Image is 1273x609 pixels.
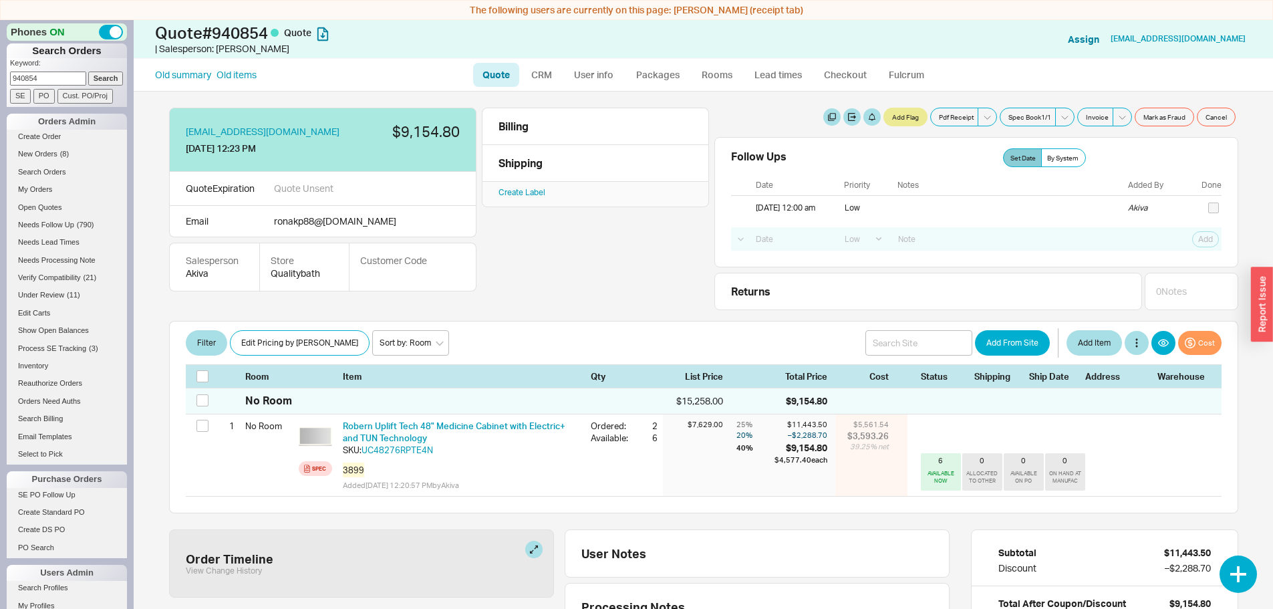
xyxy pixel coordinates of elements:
div: $5,561.54 [847,420,889,430]
div: Qualitybath [271,267,338,280]
span: New Orders [18,150,57,158]
a: Rooms [692,63,742,87]
div: Done [1201,180,1222,190]
div: 2 [633,420,658,432]
div: 6 [938,456,943,465]
a: Email Templates [7,430,127,444]
div: ON HAND AT MANUFAC [1048,470,1083,485]
div: Order Timeline [186,552,273,566]
a: Process SE Tracking(3) [7,342,127,356]
div: User Notes [581,546,944,561]
p: Keyword: [10,58,127,72]
a: UC48276RPTE4N [362,445,433,455]
span: 3899 [343,463,364,477]
a: Needs Follow Up(790) [7,218,127,232]
div: No Room [245,393,292,408]
div: No Room [245,414,293,437]
div: Follow Ups [731,150,787,162]
span: [PERSON_NAME] (receipt tab) [674,4,803,15]
div: Notes [897,180,1125,190]
button: Invoice [1077,108,1113,126]
span: ( 11 ) [67,291,80,299]
div: Customer Code [360,254,427,267]
div: $3,593.26 [847,430,889,442]
button: Cost [1178,331,1222,355]
a: Under Review(11) [7,288,127,302]
input: Search Site [865,330,972,356]
div: The following users are currently on this page: [3,3,1270,17]
div: Discount [998,562,1036,575]
a: [EMAIL_ADDRESS][DOMAIN_NAME] [186,124,339,139]
div: [DATE] 12:23 PM [186,142,360,155]
div: Total Price [785,370,835,382]
div: AVAILABLE ON PO [1006,470,1041,485]
span: Needs Follow Up [18,221,74,229]
div: 0 [980,456,984,465]
div: Email [186,214,208,229]
a: SE PO Follow Up [7,488,127,502]
div: $15,258.00 [663,394,723,408]
span: Set Date [1010,152,1036,163]
a: Search Billing [7,412,127,426]
a: Reauthorize Orders [7,376,127,390]
a: Show Open Balances [7,324,127,338]
span: Mark as Fraud [1143,112,1185,122]
div: Phones [7,23,127,41]
div: $11,443.50 [774,420,827,430]
div: Cost [841,370,913,382]
div: $11,443.50 [1164,546,1211,560]
div: Ordered: [591,420,633,432]
a: Checkout [815,63,876,87]
div: Akiva [1128,203,1189,213]
a: CRM [522,63,561,87]
div: Added By [1128,180,1189,190]
span: ( 790 ) [77,221,94,229]
button: Cancel [1197,108,1236,126]
span: Spec Book 1 / 1 [1008,112,1051,122]
a: Spec [299,461,332,476]
a: User info [564,63,623,87]
button: Add [1192,231,1219,247]
div: Akiva [186,267,243,280]
span: Invoice [1086,112,1109,122]
a: PO Search [7,541,127,555]
div: 0 [1021,456,1026,465]
button: Add Flag [883,108,928,126]
a: Fulcrum [879,63,934,87]
div: [DATE] 12:00 am [756,203,835,213]
span: ( 21 ) [84,273,97,281]
span: Needs Processing Note [18,256,96,264]
div: Status [921,370,969,382]
div: Available: [591,432,633,444]
a: Inventory [7,359,127,373]
input: PO [33,89,55,103]
div: 6 [644,432,658,444]
button: Pdf Receipt [930,108,978,126]
a: New Orders(8) [7,147,127,161]
div: 1 [218,414,235,437]
div: Salesperson [186,254,243,267]
a: Create DS PO [7,523,127,537]
div: ALLOCATED TO OTHER [965,470,1000,485]
input: Search [88,72,124,86]
span: ON [49,25,65,39]
div: Store [271,254,338,267]
div: Shipping [974,370,1024,382]
span: Add Item [1078,335,1111,351]
h1: Search Orders [7,43,127,58]
div: Returns [731,284,1136,299]
button: Spec Book1/1 [1000,108,1056,126]
div: low [845,203,888,213]
div: $9,154.80 [786,394,827,408]
a: Robern Uplift Tech 48" Medicine Cabinet with Electric+ and TUN Technology [343,420,565,443]
a: Create Standard PO [7,505,127,519]
div: | Salesperson: [PERSON_NAME] [155,42,640,55]
a: Old items [217,68,257,82]
div: Subtotal [998,546,1036,560]
span: Quote [284,27,311,38]
a: Lead times [744,63,812,87]
div: Orders Admin [7,114,127,130]
div: – $2,288.70 [1165,562,1211,575]
div: $4,577.40 each [774,455,827,465]
div: Spec [312,463,326,474]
